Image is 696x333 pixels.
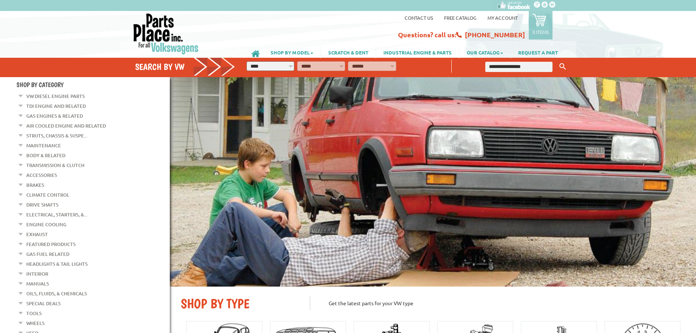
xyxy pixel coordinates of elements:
[135,61,235,72] h4: Search by VW
[511,46,565,58] a: REQUEST A PART
[459,46,510,58] a: OUR CATALOG
[26,230,48,239] a: Exhaust
[26,180,44,190] a: Brakes
[26,170,57,180] a: Accessories
[26,318,45,328] a: Wheels
[133,13,199,55] img: Parts Place Inc!
[26,101,86,111] a: TDI Engine and Related
[26,289,87,298] a: Oils, Fluids, & Chemicals
[444,15,477,21] a: Free Catalog
[26,121,106,130] a: Air Cooled Engine and Related
[26,269,48,279] a: Interior
[26,131,87,140] a: Struts, Chassis & Suspe...
[26,259,88,269] a: Headlights & Tail Lights
[26,141,61,150] a: Maintenance
[321,46,376,58] a: SCRATCH & DENT
[26,111,83,121] a: Gas Engines & Related
[487,15,518,21] a: My Account
[26,239,76,249] a: Featured Products
[405,15,433,21] a: Contact us
[170,77,696,287] img: First slide [900x500]
[26,309,42,318] a: Tools
[310,296,685,310] p: Get the latest parts for your VW type
[181,296,299,311] h2: SHOP BY TYPE
[26,249,69,259] a: Gas Fuel Related
[26,151,65,160] a: Body & Related
[557,61,568,73] button: Keyword Search
[26,299,61,308] a: Special Deals
[529,11,552,39] a: 0 items
[26,220,66,229] a: Engine Cooling
[532,29,549,35] p: 0 items
[376,46,459,58] a: INDUSTRIAL ENGINE & PARTS
[26,160,84,170] a: Transmission & Clutch
[26,279,49,288] a: Manuals
[26,210,87,219] a: Electrical, Starters, &...
[263,46,321,58] a: SHOP BY MODEL
[26,200,58,209] a: Drive Shafts
[26,91,85,101] a: VW Diesel Engine Parts
[26,190,69,200] a: Climate Control
[16,81,170,88] h4: Shop By Category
